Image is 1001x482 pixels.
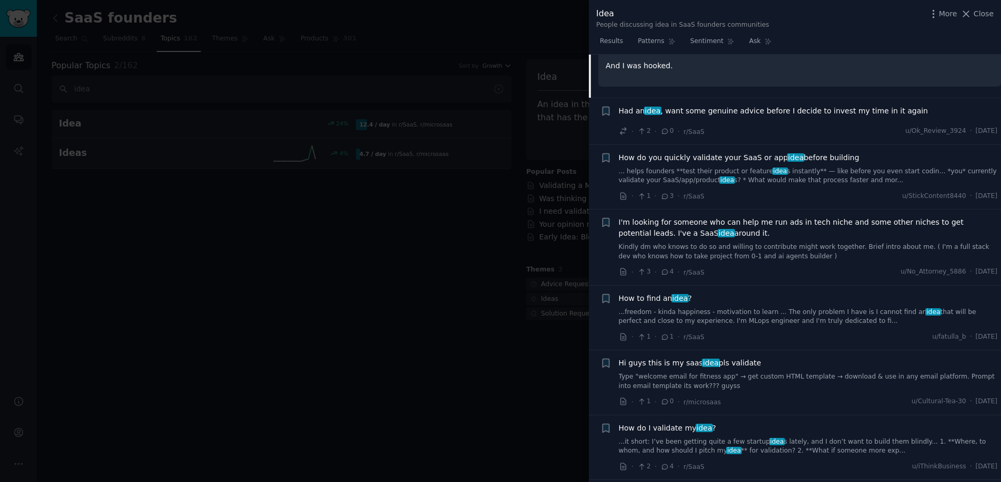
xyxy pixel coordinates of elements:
[637,127,650,136] span: 2
[683,128,704,135] span: r/SaaS
[637,397,650,406] span: 1
[631,461,634,472] span: ·
[787,153,804,162] span: idea
[606,60,994,71] p: And I was hooked.
[976,192,997,201] span: [DATE]
[631,331,634,342] span: ·
[683,463,704,470] span: r/SaaS
[970,397,972,406] span: ·
[644,107,661,115] span: idea
[678,331,680,342] span: ·
[619,423,716,434] a: How do I validate myidea?
[619,152,860,163] a: How do you quickly validate your SaaS or appideabefore building
[655,267,657,278] span: ·
[687,33,738,55] a: Sentiment
[619,358,761,369] a: Hi guys this is my saasideapls validate
[678,461,680,472] span: ·
[637,267,650,277] span: 3
[970,267,972,277] span: ·
[655,331,657,342] span: ·
[912,462,966,471] span: u/iThinkBusiness
[772,167,788,175] span: idea
[683,333,704,341] span: r/SaaS
[619,358,761,369] span: Hi guys this is my saas pls validate
[970,332,972,342] span: ·
[901,267,966,277] span: u/No_Attorney_5886
[970,462,972,471] span: ·
[619,423,716,434] span: How do I validate my ?
[928,8,957,19] button: More
[619,167,998,185] a: ... helps founders **test their product or featureideas instantly** — like before you even start ...
[769,438,785,445] span: idea
[619,293,692,304] a: How to find anidea?
[619,106,928,117] span: Had an , want some genuine advice before I decide to invest my time in it again
[655,461,657,472] span: ·
[619,372,998,391] a: Type "welcome email for fitness app" → get custom HTML template → download & use in any email pla...
[696,424,713,432] span: idea
[637,332,650,342] span: 1
[976,332,997,342] span: [DATE]
[939,8,957,19] span: More
[970,192,972,201] span: ·
[678,267,680,278] span: ·
[970,127,972,136] span: ·
[596,20,769,30] div: People discussing idea in SaaS founders communities
[678,126,680,137] span: ·
[619,437,998,456] a: ...it short: I’ve been getting quite a few startupideas lately, and I don’t want to build them bl...
[690,37,723,46] span: Sentiment
[660,267,673,277] span: 4
[932,332,966,342] span: u/fatulla_b
[702,359,719,367] span: idea
[660,397,673,406] span: 0
[596,7,769,20] div: Idea
[631,191,634,202] span: ·
[976,127,997,136] span: [DATE]
[619,308,998,326] a: ...freedom - kinda happiness - motivation to learn ... The only problem I have is I cannot find a...
[600,37,623,46] span: Results
[719,176,735,184] span: idea
[974,8,994,19] span: Close
[678,191,680,202] span: ·
[961,8,994,19] button: Close
[596,33,627,55] a: Results
[683,269,704,276] span: r/SaaS
[619,243,998,261] a: Kindly dm who knows to do so and willing to contribute might work together. Brief intro about me....
[902,192,966,201] span: u/StickContent8440
[976,397,997,406] span: [DATE]
[631,267,634,278] span: ·
[925,308,941,316] span: idea
[637,462,650,471] span: 2
[619,152,860,163] span: How do you quickly validate your SaaS or app before building
[718,229,735,237] span: idea
[631,126,634,137] span: ·
[637,192,650,201] span: 1
[749,37,761,46] span: Ask
[683,399,721,406] span: r/microsaas
[678,396,680,407] span: ·
[671,294,689,302] span: idea
[638,37,664,46] span: Patterns
[660,332,673,342] span: 1
[655,396,657,407] span: ·
[912,397,966,406] span: u/Cultural-Tea-30
[976,267,997,277] span: [DATE]
[905,127,966,136] span: u/Ok_Review_3924
[631,396,634,407] span: ·
[726,447,742,454] span: idea
[660,462,673,471] span: 4
[619,293,692,304] span: How to find an ?
[619,106,928,117] a: Had anidea, want some genuine advice before I decide to invest my time in it again
[655,191,657,202] span: ·
[683,193,704,200] span: r/SaaS
[619,217,998,239] a: I'm looking for someone who can help me run ads in tech niche and some other niches to get potent...
[660,192,673,201] span: 3
[634,33,679,55] a: Patterns
[660,127,673,136] span: 0
[655,126,657,137] span: ·
[976,462,997,471] span: [DATE]
[745,33,775,55] a: Ask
